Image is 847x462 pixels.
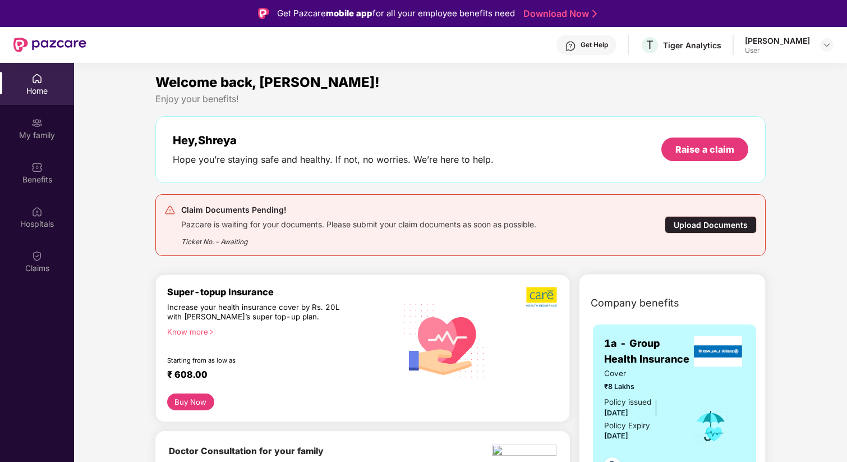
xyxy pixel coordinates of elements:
img: b5dec4f62d2307b9de63beb79f102df3.png [526,286,558,308]
b: Doctor Consultation for your family [169,446,324,456]
img: Logo [258,8,269,19]
div: Enjoy your benefits! [155,93,766,105]
div: Ticket No. - Awaiting [181,230,536,247]
strong: mobile app [326,8,372,19]
div: Policy Expiry [604,420,650,432]
span: 1a - Group Health Insurance [604,336,691,368]
span: [DATE] [604,432,628,440]
div: Get Help [581,40,608,49]
span: [DATE] [604,409,628,417]
span: T [646,38,653,52]
img: New Pazcare Logo [13,38,86,52]
div: Starting from as low as [167,356,348,364]
div: [PERSON_NAME] [745,35,810,46]
button: Buy Now [167,394,214,410]
div: Increase your health insurance cover by Rs. 20L with [PERSON_NAME]’s super top-up plan. [167,303,347,322]
div: Hope you’re staying safe and healthy. If not, no worries. We’re here to help. [173,154,494,166]
img: svg+xml;base64,PHN2ZyBpZD0iRHJvcGRvd24tMzJ4MzIiIHhtbG5zPSJodHRwOi8vd3d3LnczLm9yZy8yMDAwL3N2ZyIgd2... [822,40,831,49]
span: Company benefits [591,295,679,311]
div: Upload Documents [665,216,757,234]
div: ₹ 608.00 [167,369,384,382]
div: Tiger Analytics [663,40,721,51]
a: Download Now [523,8,593,20]
img: icon [693,408,729,445]
img: svg+xml;base64,PHN2ZyBpZD0iSG9tZSIgeG1sbnM9Imh0dHA6Ly93d3cudzMub3JnLzIwMDAvc3ZnIiB3aWR0aD0iMjAiIG... [31,73,43,84]
div: Claim Documents Pending! [181,203,536,217]
div: Hey, Shreya [173,134,494,147]
img: svg+xml;base64,PHN2ZyBpZD0iSGVscC0zMngzMiIgeG1sbnM9Imh0dHA6Ly93d3cudzMub3JnLzIwMDAvc3ZnIiB3aWR0aD... [565,40,576,52]
div: Policy issued [604,396,651,408]
span: ₹8 Lakhs [604,381,678,392]
img: svg+xml;base64,PHN2ZyB3aWR0aD0iMjAiIGhlaWdodD0iMjAiIHZpZXdCb3g9IjAgMCAyMCAyMCIgZmlsbD0ibm9uZSIgeG... [31,117,43,129]
div: Get Pazcare for all your employee benefits need [277,7,515,20]
img: svg+xml;base64,PHN2ZyBpZD0iSG9zcGl0YWxzIiB4bWxucz0iaHR0cDovL3d3dy53My5vcmcvMjAwMC9zdmciIHdpZHRoPS... [31,206,43,217]
img: Stroke [592,8,597,20]
img: svg+xml;base64,PHN2ZyBpZD0iQ2xhaW0iIHhtbG5zPSJodHRwOi8vd3d3LnczLm9yZy8yMDAwL3N2ZyIgd2lkdGg9IjIwIi... [31,250,43,262]
div: Know more [167,327,389,335]
img: insurerLogo [694,336,742,367]
img: physica%20-%20Edited.png [492,445,556,459]
span: right [208,329,214,335]
div: Super-topup Insurance [167,286,395,298]
img: svg+xml;base64,PHN2ZyB4bWxucz0iaHR0cDovL3d3dy53My5vcmcvMjAwMC9zdmciIHhtbG5zOnhsaW5rPSJodHRwOi8vd3... [395,290,493,390]
div: User [745,46,810,55]
div: Pazcare is waiting for your documents. Please submit your claim documents as soon as possible. [181,217,536,230]
img: svg+xml;base64,PHN2ZyBpZD0iQmVuZWZpdHMiIHhtbG5zPSJodHRwOi8vd3d3LnczLm9yZy8yMDAwL3N2ZyIgd2lkdGg9Ij... [31,162,43,173]
span: Welcome back, [PERSON_NAME]! [155,74,380,90]
div: Raise a claim [675,143,734,155]
img: svg+xml;base64,PHN2ZyB4bWxucz0iaHR0cDovL3d3dy53My5vcmcvMjAwMC9zdmciIHdpZHRoPSIyNCIgaGVpZ2h0PSIyNC... [164,204,176,216]
span: Cover [604,368,678,379]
